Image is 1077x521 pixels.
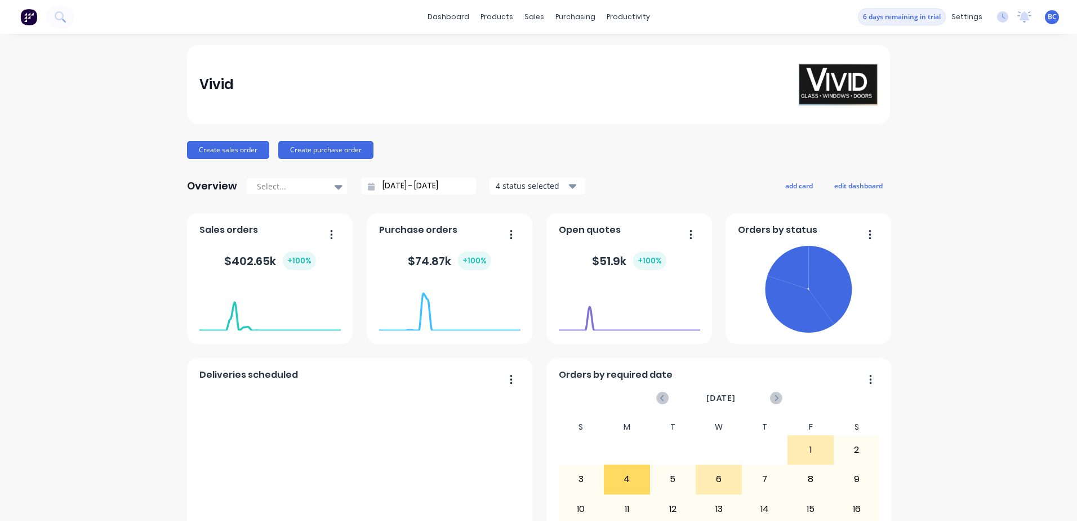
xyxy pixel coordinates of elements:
span: Sales orders [199,223,258,237]
div: M [604,419,650,435]
div: productivity [601,8,656,25]
span: [DATE] [706,392,736,404]
img: Vivid [799,64,878,106]
div: Overview [187,175,237,197]
span: Deliveries scheduled [199,368,298,382]
button: 6 days remaining in trial [858,8,946,25]
div: products [475,8,519,25]
div: + 100 % [283,251,316,270]
div: 3 [559,465,604,493]
div: 2 [834,436,879,464]
div: S [558,419,604,435]
div: 8 [788,465,833,493]
button: add card [778,178,820,193]
div: $ 51.9k [592,251,666,270]
div: T [742,419,788,435]
span: Orders by status [738,223,817,237]
img: Factory [20,8,37,25]
a: dashboard [422,8,475,25]
div: $ 74.87k [408,251,491,270]
div: 4 [604,465,649,493]
span: Purchase orders [379,223,457,237]
button: Create purchase order [278,141,373,159]
div: Vivid [199,73,234,96]
button: edit dashboard [827,178,890,193]
button: Create sales order [187,141,269,159]
div: F [787,419,834,435]
div: S [834,419,880,435]
div: settings [946,8,988,25]
div: sales [519,8,550,25]
div: + 100 % [633,251,666,270]
div: 7 [742,465,787,493]
div: 1 [788,436,833,464]
span: Open quotes [559,223,621,237]
div: W [696,419,742,435]
div: purchasing [550,8,601,25]
div: 6 [696,465,741,493]
div: 9 [834,465,879,493]
div: 5 [651,465,696,493]
button: 4 status selected [489,178,585,195]
div: + 100 % [458,251,491,270]
div: 4 status selected [496,180,567,192]
div: T [650,419,696,435]
span: BC [1048,12,1057,22]
div: $ 402.65k [224,251,316,270]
